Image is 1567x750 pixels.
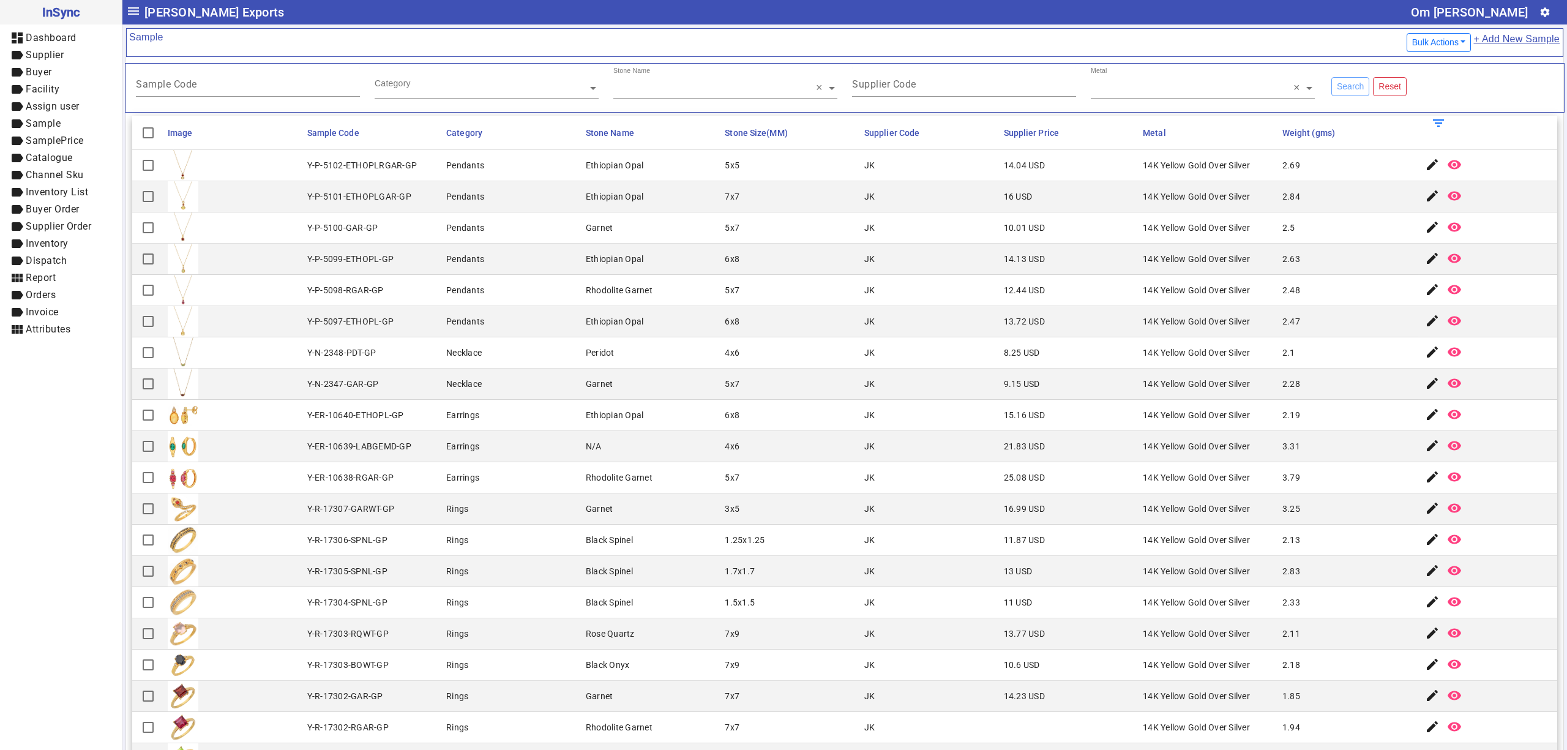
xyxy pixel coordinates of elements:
[864,159,875,171] div: JK
[446,534,468,546] div: Rings
[1282,565,1300,577] div: 2.83
[26,289,56,301] span: Orders
[725,253,739,265] div: 6x8
[1004,159,1045,171] div: 14.04 USD
[26,272,56,283] span: Report
[586,128,634,138] span: Stone Name
[10,65,24,80] mat-icon: label
[864,565,875,577] div: JK
[864,347,875,359] div: JK
[26,186,88,198] span: Inventory List
[168,369,198,399] img: 9363a722-bc50-435e-91a3-daae773def57
[586,378,613,390] div: Garnet
[1004,628,1045,640] div: 13.77 USD
[725,721,739,733] div: 7x7
[10,202,24,217] mat-icon: label
[446,503,468,515] div: Rings
[1282,690,1300,702] div: 1.85
[1143,315,1250,328] div: 14K Yellow Gold Over Silver
[586,690,613,702] div: Garnet
[864,409,875,421] div: JK
[725,440,739,452] div: 4x6
[864,284,875,296] div: JK
[1425,688,1440,703] mat-icon: edit
[307,565,387,577] div: Y-R-17305-SPNL-GP
[816,82,826,94] span: Clear all
[168,150,198,181] img: 6878f7aa-786f-4e1b-b026-618adee70b84
[1407,33,1472,52] button: Bulk Actions
[1539,7,1550,18] mat-icon: settings
[1447,688,1462,703] mat-icon: remove_red_eye
[446,315,484,328] div: Pendants
[725,628,739,640] div: 7x9
[586,284,653,296] div: Rhodolite Garnet
[1282,596,1300,609] div: 2.33
[168,587,198,618] img: 6f5cb35c-65c2-4dd3-a9cf-8be740b71ae1
[1143,190,1250,203] div: 14K Yellow Gold Over Silver
[725,659,739,671] div: 7x9
[1447,719,1462,734] mat-icon: remove_red_eye
[864,440,875,452] div: JK
[864,534,875,546] div: JK
[725,565,755,577] div: 1.7x1.7
[864,378,875,390] div: JK
[168,181,198,212] img: 2ff963f6-566d-4e0c-b3bd-01b94603f1e3
[307,690,383,702] div: Y-R-17302-GAR-GP
[1143,471,1250,484] div: 14K Yellow Gold Over Silver
[446,690,468,702] div: Rings
[1282,284,1300,296] div: 2.48
[725,347,739,359] div: 4x6
[1447,438,1462,453] mat-icon: remove_red_eye
[1425,313,1440,328] mat-icon: edit
[1004,190,1033,203] div: 16 USD
[10,2,112,22] span: InSync
[26,135,84,146] span: SamplePrice
[26,100,80,112] span: Assign user
[586,721,653,733] div: Rhodolite Garnet
[1143,440,1250,452] div: 14K Yellow Gold Over Silver
[446,253,484,265] div: Pendants
[10,253,24,268] mat-icon: label
[26,255,67,266] span: Dispatch
[1143,690,1250,702] div: 14K Yellow Gold Over Silver
[586,565,633,577] div: Black Spinel
[864,721,875,733] div: JK
[1425,376,1440,391] mat-icon: edit
[168,306,198,337] img: da1aa70f-d51f-4234-b485-c43c063ce0c5
[307,253,394,265] div: Y-P-5099-ETHOPL-GP
[864,471,875,484] div: JK
[1004,440,1045,452] div: 21.83 USD
[1425,626,1440,640] mat-icon: edit
[586,347,615,359] div: Peridot
[1282,534,1300,546] div: 2.13
[725,534,765,546] div: 1.25x1.25
[725,190,739,203] div: 7x7
[168,556,198,587] img: 0b0bda9f-2f8b-4e2b-996c-b9da8d251e99
[1425,501,1440,516] mat-icon: edit
[10,116,24,131] mat-icon: label
[1425,157,1440,172] mat-icon: edit
[26,118,61,129] span: Sample
[446,128,482,138] span: Category
[1425,220,1440,234] mat-icon: edit
[26,169,84,181] span: Channel Sku
[1473,31,1560,54] a: + Add New Sample
[10,322,24,337] mat-icon: view_module
[1143,128,1166,138] span: Metal
[1004,378,1040,390] div: 9.15 USD
[725,378,739,390] div: 5x7
[586,315,644,328] div: Ethiopian Opal
[168,681,198,711] img: d7075e38-92a5-4554-94bf-8421cb7ac2aa
[10,288,24,302] mat-icon: label
[1004,471,1045,484] div: 25.08 USD
[375,77,411,89] div: Category
[10,271,24,285] mat-icon: view_module
[10,48,24,62] mat-icon: label
[307,409,404,421] div: Y-ER-10640-ETHOPL-GP
[307,503,395,515] div: Y-R-17307-GARWT-GP
[26,203,80,215] span: Buyer Order
[144,2,284,22] span: [PERSON_NAME] Exports
[168,712,198,743] img: 0c3a5b11-f6a0-4d4e-a7e4-5be3a7c01252
[307,128,359,138] span: Sample Code
[1004,347,1040,359] div: 8.25 USD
